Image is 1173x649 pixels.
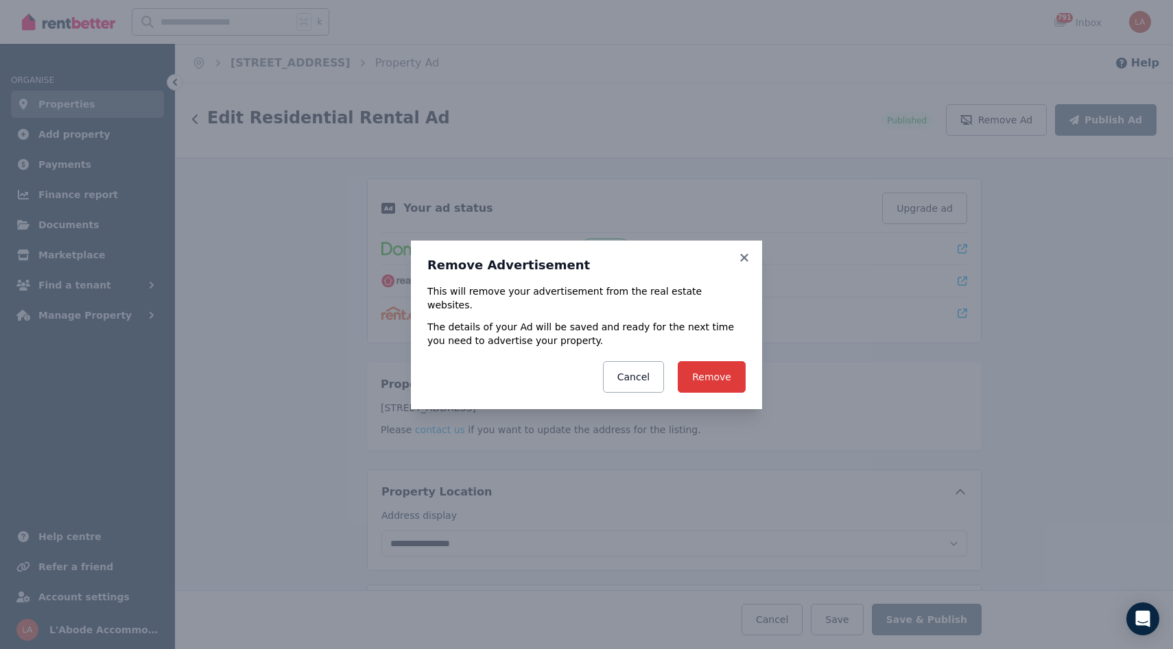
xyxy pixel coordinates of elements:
[427,284,746,312] p: This will remove your advertisement from the real estate websites.
[1126,602,1159,635] div: Open Intercom Messenger
[603,361,664,393] button: Cancel
[427,320,746,347] p: The details of your Ad will be saved and ready for the next time you need to advertise your prope...
[678,361,746,393] button: Remove
[427,257,746,273] h3: Remove Advertisement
